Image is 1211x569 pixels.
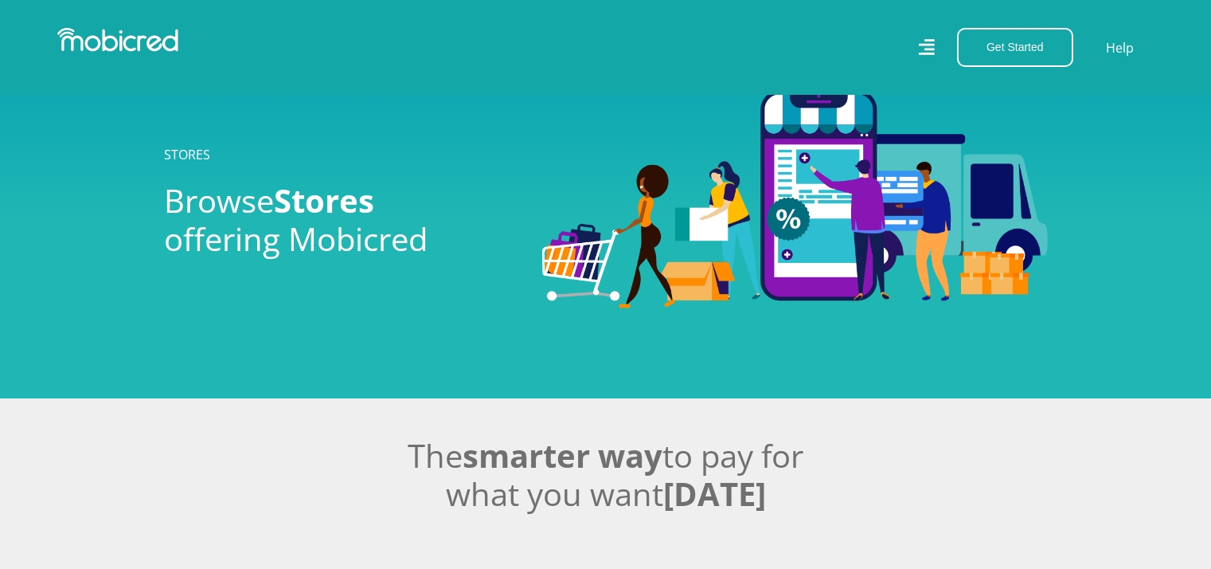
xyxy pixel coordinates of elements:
button: Get Started [957,28,1073,67]
a: Help [1105,37,1135,58]
span: Stores [274,179,374,222]
span: [DATE] [663,472,766,516]
h2: Browse offering Mobicred [164,182,518,258]
img: Mobicred [57,28,178,52]
img: Stores [542,90,1048,308]
a: STORES [164,146,210,163]
h2: The to pay for what you want [164,437,1048,513]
